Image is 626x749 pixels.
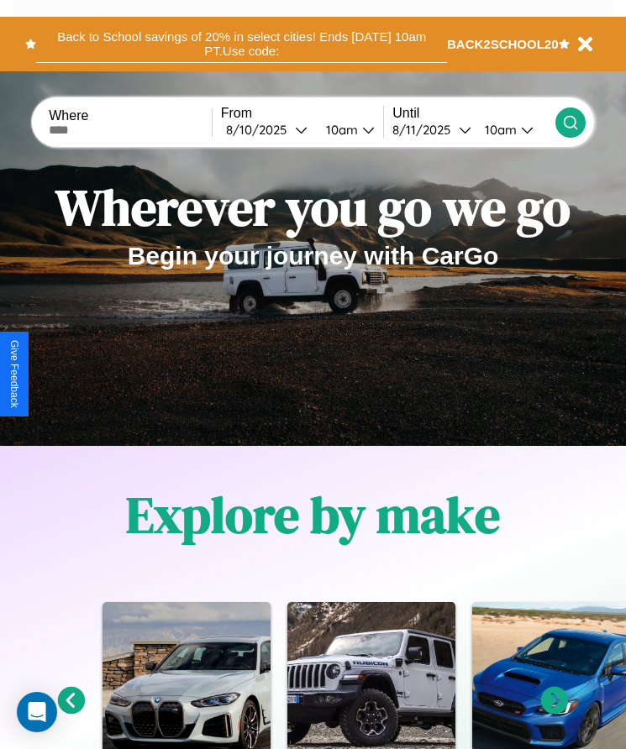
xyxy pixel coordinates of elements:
[471,121,555,139] button: 10am
[221,121,313,139] button: 8/10/2025
[392,122,459,138] div: 8 / 11 / 2025
[126,480,500,549] h1: Explore by make
[318,122,362,138] div: 10am
[17,692,57,732] div: Open Intercom Messenger
[8,340,20,408] div: Give Feedback
[226,122,295,138] div: 8 / 10 / 2025
[221,106,384,121] label: From
[392,106,555,121] label: Until
[36,25,447,63] button: Back to School savings of 20% in select cities! Ends [DATE] 10am PT.Use code:
[49,108,212,123] label: Where
[476,122,521,138] div: 10am
[447,37,559,51] b: BACK2SCHOOL20
[313,121,384,139] button: 10am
